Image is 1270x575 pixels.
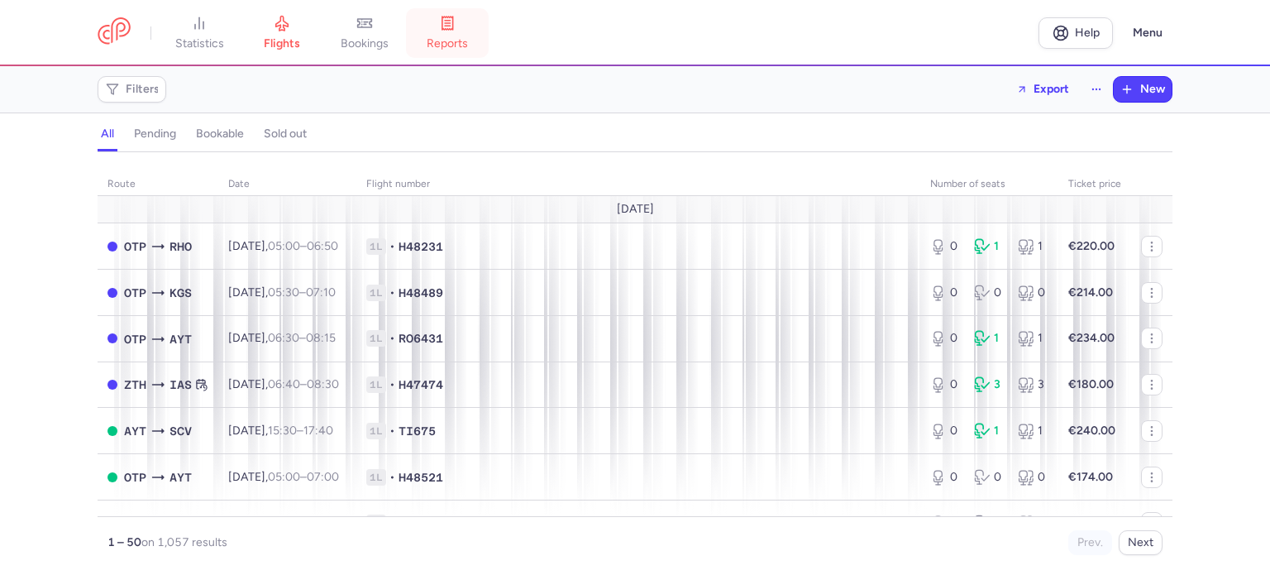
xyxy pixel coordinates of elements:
button: Export [1005,76,1080,103]
span: bookings [341,36,389,51]
a: reports [406,15,489,51]
a: CitizenPlane red outlined logo [98,17,131,48]
div: 1 [974,238,1005,255]
span: AYT [124,422,146,440]
span: OTP [124,330,146,348]
span: 1L [366,515,386,531]
span: – [268,470,339,484]
div: 1 [1018,330,1048,347]
time: 05:00 [268,470,300,484]
span: • [389,238,395,255]
div: 3 [974,376,1005,393]
span: [DATE], [228,331,336,345]
span: [DATE], [228,424,333,438]
span: – [268,285,336,299]
span: – [268,424,333,438]
div: 0 [930,423,961,439]
th: Flight number [356,172,920,197]
span: • [389,285,395,301]
h4: sold out [264,127,307,141]
span: Export [1034,83,1069,95]
th: date [218,172,356,197]
span: • [389,330,395,347]
strong: €214.00 [1068,285,1113,299]
button: Menu [1123,17,1172,49]
a: bookings [323,15,406,51]
th: number of seats [920,172,1058,197]
h4: all [101,127,114,141]
time: 06:40 [268,377,300,391]
span: 1L [366,423,386,439]
h4: bookable [196,127,244,141]
time: 05:50 [268,515,299,529]
span: OTP [124,468,146,486]
span: ZTH [124,376,146,394]
span: RHO [169,237,192,256]
div: 0 [930,238,961,255]
span: • [389,469,395,486]
strong: 1 – 50 [107,535,141,549]
span: – [268,331,336,345]
button: New [1114,77,1172,102]
time: 17:40 [303,424,333,438]
div: 3 [1018,376,1048,393]
time: 07:35 [306,515,337,529]
span: AYT [169,515,192,533]
span: AYT [169,468,192,486]
a: statistics [158,15,241,51]
time: 08:30 [307,377,339,391]
span: [DATE], [228,377,339,391]
span: [DATE] [617,203,654,216]
button: Filters [98,77,165,102]
th: route [98,172,218,197]
div: 0 [930,515,961,531]
span: OTP [124,237,146,256]
strong: €240.00 [1068,424,1115,438]
span: [DATE], [228,470,339,484]
h4: pending [134,127,176,141]
strong: €180.00 [1068,377,1114,391]
span: 1L [366,469,386,486]
time: 06:30 [268,331,299,345]
span: H47474 [399,376,443,393]
span: KGS [169,284,192,302]
span: – [268,239,338,253]
span: Help [1075,26,1100,39]
div: 0 [1018,285,1048,301]
time: 08:15 [306,331,336,345]
div: 0 [930,285,961,301]
div: 0 [974,285,1005,301]
strong: €234.00 [1068,331,1115,345]
div: 1 [1018,423,1048,439]
a: Help [1038,17,1113,49]
span: 1L [366,330,386,347]
time: 07:10 [306,285,336,299]
strong: €220.00 [1068,239,1115,253]
strong: €174.00 [1068,470,1113,484]
div: 0 [1018,469,1048,486]
span: Filters [126,83,160,96]
div: 1 [1018,238,1048,255]
span: H48489 [399,285,443,301]
time: 05:30 [268,285,299,299]
div: 0 [930,376,961,393]
div: 0 [974,515,1005,531]
span: • [389,376,395,393]
button: Next [1119,530,1163,555]
div: 0 [930,469,961,486]
span: H48521 [399,469,443,486]
th: Ticket price [1058,172,1131,197]
time: 06:50 [307,239,338,253]
span: statistics [175,36,224,51]
span: OTP [124,515,146,533]
span: [DATE], [228,285,336,299]
span: H48231 [399,238,443,255]
span: flights [264,36,300,51]
span: 1L [366,376,386,393]
span: RO6431 [399,330,443,347]
span: – [268,377,339,391]
span: OTP [124,284,146,302]
span: New [1140,83,1165,96]
span: 1L [366,238,386,255]
div: 0 [930,330,961,347]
